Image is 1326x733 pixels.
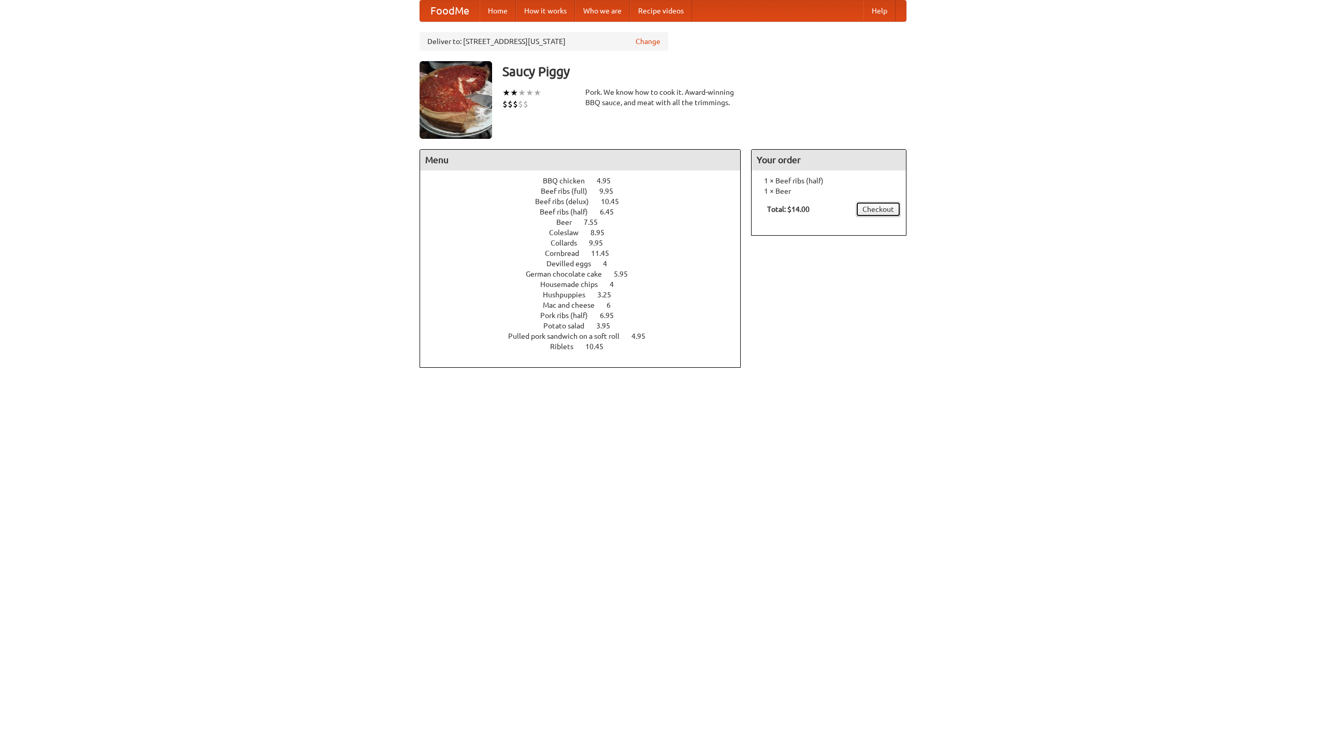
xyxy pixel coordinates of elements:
span: 7.55 [584,218,608,226]
a: Pulled pork sandwich on a soft roll 4.95 [508,332,665,340]
span: Cornbread [545,249,589,257]
a: Who we are [575,1,630,21]
a: Recipe videos [630,1,692,21]
span: 9.95 [599,187,624,195]
li: $ [508,98,513,110]
span: Mac and cheese [543,301,605,309]
a: Beef ribs (half) 6.45 [540,208,633,216]
a: Hushpuppies 3.25 [543,291,630,299]
li: ★ [510,87,518,98]
a: Housemade chips 4 [540,280,633,289]
span: 5.95 [614,270,638,278]
h3: Saucy Piggy [502,61,906,82]
span: 4.95 [597,177,621,185]
span: Devilled eggs [546,260,601,268]
li: $ [513,98,518,110]
span: 4.95 [631,332,656,340]
span: Pulled pork sandwich on a soft roll [508,332,630,340]
div: Deliver to: [STREET_ADDRESS][US_STATE] [420,32,668,51]
b: Total: $14.00 [767,205,810,213]
a: Potato salad 3.95 [543,322,629,330]
div: Pork. We know how to cook it. Award-winning BBQ sauce, and meat with all the trimmings. [585,87,741,108]
span: Beef ribs (full) [541,187,598,195]
a: Home [480,1,516,21]
span: BBQ chicken [543,177,595,185]
span: 11.45 [591,249,619,257]
span: 6.45 [600,208,624,216]
a: Mac and cheese 6 [543,301,630,309]
span: Housemade chips [540,280,608,289]
span: 10.45 [585,342,614,351]
span: 6 [607,301,621,309]
h4: Menu [420,150,740,170]
span: Coleslaw [549,228,589,237]
span: 4 [610,280,624,289]
span: Potato salad [543,322,595,330]
h4: Your order [752,150,906,170]
a: Change [636,36,660,47]
li: ★ [502,87,510,98]
span: 10.45 [601,197,629,206]
a: Coleslaw 8.95 [549,228,624,237]
span: Hushpuppies [543,291,596,299]
span: Riblets [550,342,584,351]
span: Collards [551,239,587,247]
a: Checkout [856,202,901,217]
span: Beer [556,218,582,226]
img: angular.jpg [420,61,492,139]
a: How it works [516,1,575,21]
li: $ [523,98,528,110]
span: 6.95 [600,311,624,320]
a: Pork ribs (half) 6.95 [540,311,633,320]
span: 9.95 [589,239,613,247]
li: $ [518,98,523,110]
span: 4 [603,260,617,268]
a: German chocolate cake 5.95 [526,270,647,278]
a: Beef ribs (delux) 10.45 [535,197,638,206]
a: Riblets 10.45 [550,342,623,351]
a: Help [863,1,896,21]
span: 3.95 [596,322,621,330]
a: FoodMe [420,1,480,21]
li: 1 × Beef ribs (half) [757,176,901,186]
a: Beer 7.55 [556,218,617,226]
span: 3.25 [597,291,622,299]
a: Cornbread 11.45 [545,249,628,257]
span: Pork ribs (half) [540,311,598,320]
span: Beef ribs (delux) [535,197,599,206]
a: Devilled eggs 4 [546,260,626,268]
li: $ [502,98,508,110]
a: Collards 9.95 [551,239,622,247]
span: 8.95 [590,228,615,237]
li: 1 × Beer [757,186,901,196]
a: Beef ribs (full) 9.95 [541,187,632,195]
li: ★ [518,87,526,98]
li: ★ [526,87,534,98]
span: German chocolate cake [526,270,612,278]
span: Beef ribs (half) [540,208,598,216]
li: ★ [534,87,541,98]
a: BBQ chicken 4.95 [543,177,630,185]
